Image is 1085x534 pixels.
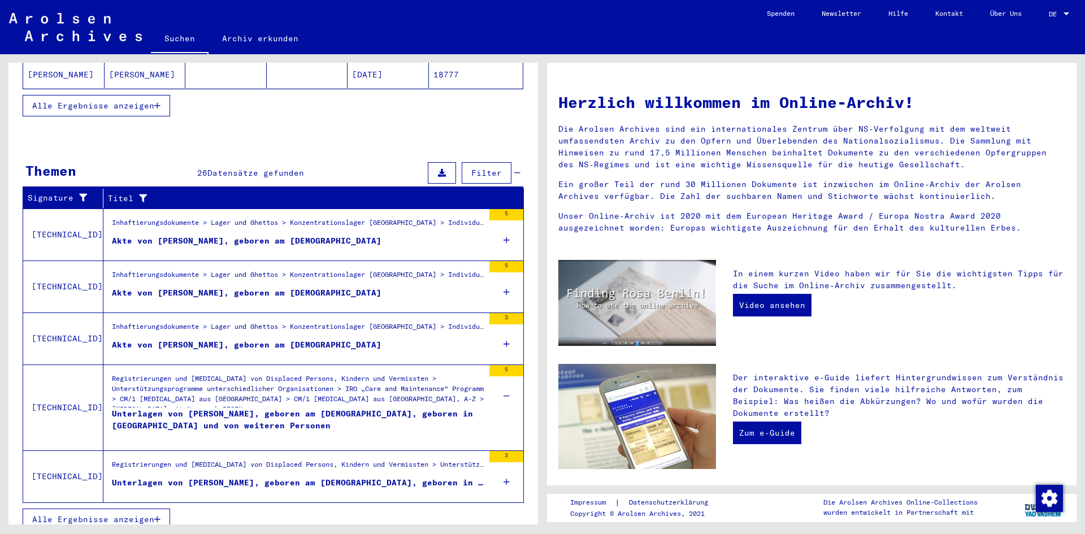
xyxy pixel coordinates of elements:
span: DE [1049,10,1061,18]
a: Archiv erkunden [209,25,312,52]
span: Alle Ergebnisse anzeigen [32,101,154,111]
div: Unterlagen von [PERSON_NAME], geboren am [DEMOGRAPHIC_DATA], geboren in [GEOGRAPHIC_DATA] und von... [112,408,484,442]
img: video.jpg [558,260,716,346]
p: Copyright © Arolsen Archives, 2021 [570,509,722,519]
div: Titel [108,189,510,207]
span: 26 [197,168,207,178]
a: Video ansehen [733,294,811,316]
div: | [570,497,722,509]
td: [TECHNICAL_ID] [23,261,103,312]
span: Filter [471,168,502,178]
td: [TECHNICAL_ID] [23,312,103,364]
mat-cell: [DATE] [348,61,429,88]
div: Inhaftierungsdokumente > Lager und Ghettos > Konzentrationslager [GEOGRAPHIC_DATA] > Individuelle... [112,322,484,337]
mat-cell: [PERSON_NAME] [23,61,105,88]
div: Registrierungen und [MEDICAL_DATA] von Displaced Persons, Kindern und Vermissten > Unterstützungs... [112,374,484,407]
p: Die Arolsen Archives sind ein internationales Zentrum über NS-Verfolgung mit dem weltweit umfasse... [558,123,1065,171]
div: Akte von [PERSON_NAME], geboren am [DEMOGRAPHIC_DATA] [112,339,381,351]
div: Titel [108,193,496,205]
p: wurden entwickelt in Partnerschaft mit [823,507,978,518]
a: Impressum [570,497,615,509]
div: 5 [489,261,523,272]
p: Unser Online-Archiv ist 2020 mit dem European Heritage Award / Europa Nostra Award 2020 ausgezeic... [558,210,1065,234]
button: Alle Ergebnisse anzeigen [23,95,170,116]
div: Inhaftierungsdokumente > Lager und Ghettos > Konzentrationslager [GEOGRAPHIC_DATA] > Individuelle... [112,218,484,233]
a: Datenschutzerklärung [620,497,722,509]
div: Signature [28,192,89,204]
div: Akte von [PERSON_NAME], geboren am [DEMOGRAPHIC_DATA] [112,235,381,247]
div: 5 [489,365,523,376]
p: In einem kurzen Video haben wir für Sie die wichtigsten Tipps für die Suche im Online-Archiv zusa... [733,268,1065,292]
div: Akte von [PERSON_NAME], geboren am [DEMOGRAPHIC_DATA] [112,287,381,299]
p: Die Arolsen Archives Online-Collections [823,497,978,507]
div: 3 [489,313,523,324]
div: Zustimmung ändern [1035,484,1062,511]
mat-cell: [PERSON_NAME] [105,61,186,88]
div: Themen [25,160,76,181]
span: Datensätze gefunden [207,168,304,178]
a: Suchen [151,25,209,54]
div: 5 [489,209,523,220]
div: Signature [28,189,103,207]
div: Registrierungen und [MEDICAL_DATA] von Displaced Persons, Kindern und Vermissten > Unterstützungs... [112,459,484,475]
div: Unterlagen von [PERSON_NAME], geboren am [DEMOGRAPHIC_DATA], geboren in [GEOGRAPHIC_DATA] und von... [112,477,484,489]
td: [TECHNICAL_ID] [23,364,103,450]
img: eguide.jpg [558,364,716,469]
td: [TECHNICAL_ID] [23,450,103,502]
mat-cell: 18777 [429,61,523,88]
div: Inhaftierungsdokumente > Lager und Ghettos > Konzentrationslager [GEOGRAPHIC_DATA] > Individuelle... [112,270,484,285]
p: Der interaktive e-Guide liefert Hintergrundwissen zum Verständnis der Dokumente. Sie finden viele... [733,372,1065,419]
p: Ein großer Teil der rund 30 Millionen Dokumente ist inzwischen im Online-Archiv der Arolsen Archi... [558,179,1065,202]
button: Alle Ergebnisse anzeigen [23,509,170,530]
div: 3 [489,451,523,462]
a: Zum e-Guide [733,422,801,444]
img: Arolsen_neg.svg [9,13,142,41]
button: Filter [462,162,511,184]
img: Zustimmung ändern [1036,485,1063,512]
td: [TECHNICAL_ID] [23,209,103,261]
h1: Herzlich willkommen im Online-Archiv! [558,90,1065,114]
img: yv_logo.png [1022,493,1065,522]
span: Alle Ergebnisse anzeigen [32,514,154,524]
